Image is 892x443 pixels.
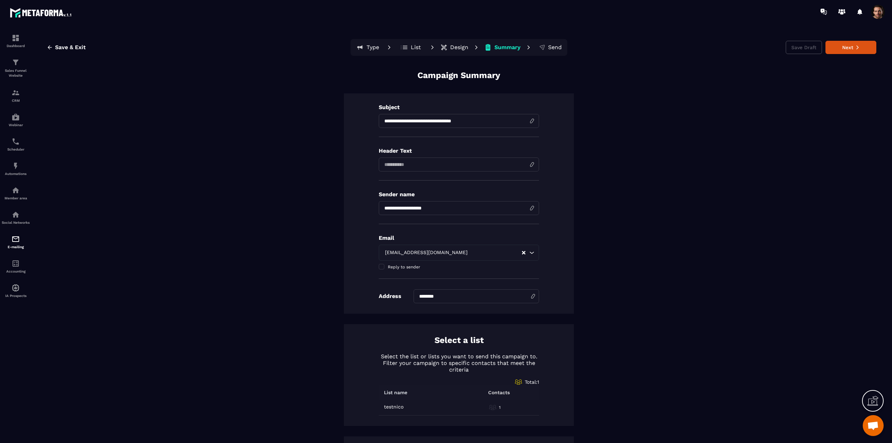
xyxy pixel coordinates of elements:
p: Scheduler [2,147,30,151]
div: Search for option [379,245,539,261]
button: Clear Selected [522,250,525,255]
a: social-networksocial-networkSocial Networks [2,205,30,230]
a: formationformationCRM [2,83,30,108]
img: scheduler [11,137,20,146]
span: Reply to sender [388,265,420,269]
button: Type [352,40,383,54]
a: automationsautomationsAutomations [2,156,30,181]
a: formationformationDashboard [2,29,30,53]
p: Select the list or lists you want to send this campaign to. [379,353,539,360]
p: Webinar [2,123,30,127]
p: Header Text [379,147,539,154]
a: Open chat [863,415,884,436]
p: 1 [499,405,501,410]
img: social-network [11,211,20,219]
p: Address [379,293,401,299]
a: accountantaccountantAccounting [2,254,30,278]
img: formation [11,34,20,42]
p: testnico [384,404,403,410]
p: Subject [379,104,539,110]
input: Search for option [469,249,521,257]
p: Filter your campaign to specific contacts that meet the criteria [379,360,539,373]
img: email [11,235,20,243]
img: accountant [11,259,20,268]
img: formation [11,89,20,97]
a: automationsautomationsMember area [2,181,30,205]
img: automations [11,284,20,292]
img: formation [11,58,20,67]
img: automations [11,162,20,170]
img: automations [11,186,20,194]
button: Send [535,40,566,54]
p: Campaign Summary [417,70,500,81]
p: List name [384,390,407,395]
p: Contacts [488,390,510,395]
p: E-mailing [2,245,30,249]
img: automations [11,113,20,121]
span: Save & Exit [55,44,86,51]
a: formationformationSales Funnel Website [2,53,30,83]
p: Design [450,44,468,51]
p: Dashboard [2,44,30,48]
button: Design [438,40,470,54]
a: emailemailE-mailing [2,230,30,254]
p: List [411,44,421,51]
button: Save & Exit [41,41,91,54]
p: Accounting [2,269,30,273]
p: Summary [494,44,521,51]
p: Automations [2,172,30,176]
p: IA Prospects [2,294,30,298]
img: logo [10,6,72,19]
p: Send [548,44,562,51]
button: List [395,40,426,54]
a: schedulerschedulerScheduler [2,132,30,156]
button: Next [825,41,876,54]
p: Select a list [435,335,484,346]
p: Sales Funnel Website [2,68,30,78]
p: Type [367,44,379,51]
span: Total: 1 [525,379,539,385]
p: Sender name [379,191,539,198]
a: automationsautomationsWebinar [2,108,30,132]
p: Email [379,235,539,241]
span: [EMAIL_ADDRESS][DOMAIN_NAME] [383,249,469,257]
p: Social Networks [2,221,30,224]
p: Member area [2,196,30,200]
p: CRM [2,99,30,102]
button: Summary [482,40,523,54]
